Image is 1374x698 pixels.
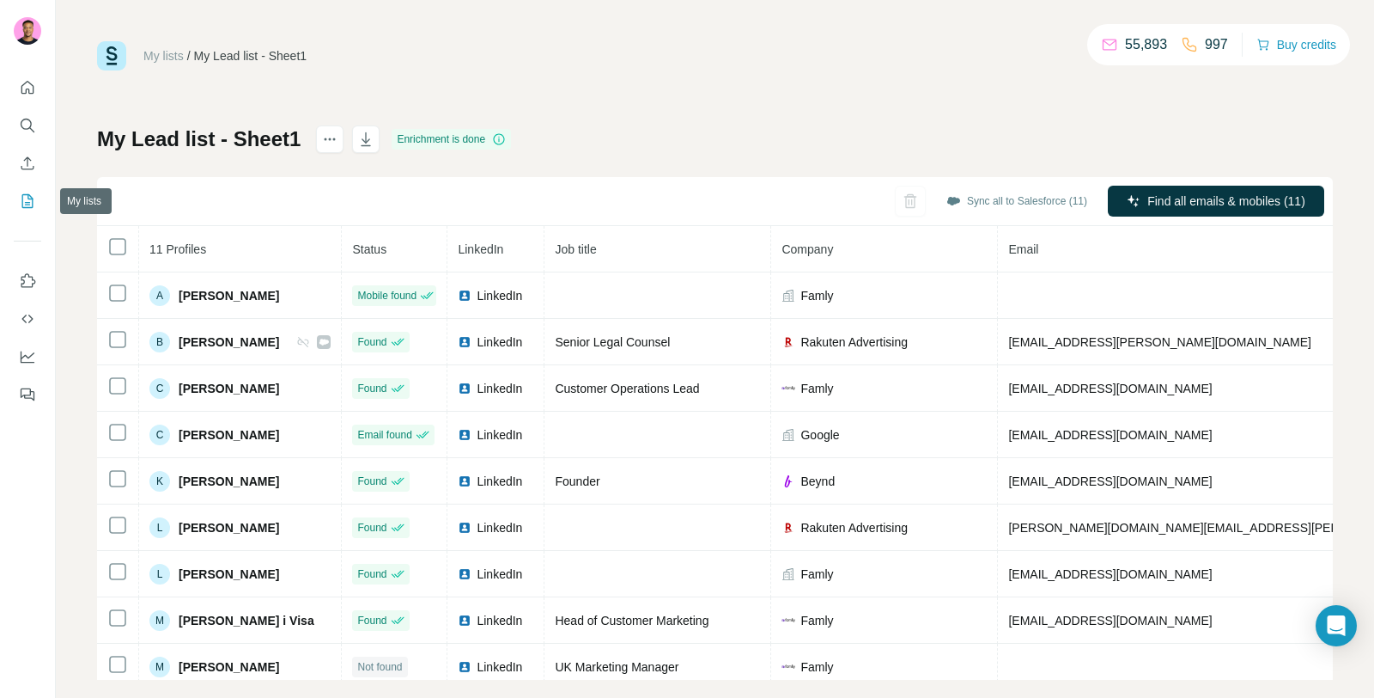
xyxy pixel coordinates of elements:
[357,288,416,303] span: Mobile found
[179,334,279,351] span: [PERSON_NAME]
[555,475,599,488] span: Founder
[179,287,279,304] span: [PERSON_NAME]
[149,564,170,585] div: L
[555,382,699,395] span: Customer Operations Lead
[194,47,307,64] div: My Lead list - Sheet1
[800,473,835,490] span: Beynd
[800,287,833,304] span: Famly
[555,614,708,628] span: Head of Customer Marketing
[14,379,41,410] button: Feedback
[781,242,833,256] span: Company
[781,475,795,488] img: company-logo
[458,614,471,628] img: LinkedIn logo
[1008,475,1212,488] span: [EMAIL_ADDRESS][DOMAIN_NAME]
[458,475,471,488] img: LinkedIn logo
[149,610,170,631] div: M
[179,473,279,490] span: [PERSON_NAME]
[143,49,184,63] a: My lists
[934,188,1099,214] button: Sync all to Salesforce (11)
[555,660,678,674] span: UK Marketing Manager
[14,341,41,372] button: Dashboard
[458,567,471,581] img: LinkedIn logo
[1125,34,1167,55] p: 55,893
[781,335,795,349] img: company-logo
[1256,33,1336,57] button: Buy credits
[149,517,170,538] div: L
[800,612,833,629] span: Famly
[477,658,522,676] span: LinkedIn
[458,521,471,535] img: LinkedIn logo
[14,266,41,297] button: Use Surfe on LinkedIn
[458,335,471,349] img: LinkedIn logo
[477,519,522,536] span: LinkedIn
[392,129,511,150] div: Enrichment is done
[14,303,41,334] button: Use Surfe API
[477,287,522,304] span: LinkedIn
[800,426,839,444] span: Google
[149,332,170,352] div: B
[357,381,386,396] span: Found
[800,380,833,397] span: Famly
[179,426,279,444] span: [PERSON_NAME]
[458,428,471,442] img: LinkedIn logo
[458,242,503,256] span: LinkedIn
[1316,605,1357,646] div: Open Intercom Messenger
[149,657,170,677] div: M
[1008,382,1212,395] span: [EMAIL_ADDRESS][DOMAIN_NAME]
[357,520,386,536] span: Found
[555,242,596,256] span: Job title
[1008,567,1212,581] span: [EMAIL_ADDRESS][DOMAIN_NAME]
[1147,193,1305,210] span: Find all emails & mobiles (11)
[179,658,279,676] span: [PERSON_NAME]
[458,382,471,395] img: LinkedIn logo
[477,566,522,583] span: LinkedIn
[1008,614,1212,628] span: [EMAIL_ADDRESS][DOMAIN_NAME]
[357,659,402,675] span: Not found
[14,17,41,45] img: Avatar
[179,612,314,629] span: [PERSON_NAME] i Visa
[555,335,670,349] span: Senior Legal Counsel
[97,126,301,153] h1: My Lead list - Sheet1
[357,427,411,443] span: Email found
[97,41,126,70] img: Surfe Logo
[477,426,522,444] span: LinkedIn
[800,334,908,351] span: Rakuten Advertising
[1008,428,1212,442] span: [EMAIL_ADDRESS][DOMAIN_NAME]
[149,425,170,445] div: C
[477,612,522,629] span: LinkedIn
[187,47,191,64] li: /
[357,334,386,350] span: Found
[477,380,522,397] span: LinkedIn
[1205,34,1228,55] p: 997
[14,110,41,141] button: Search
[458,660,471,674] img: LinkedIn logo
[800,566,833,583] span: Famly
[149,471,170,492] div: K
[149,242,206,256] span: 11 Profiles
[1108,186,1324,217] button: Find all emails & mobiles (11)
[1008,335,1310,349] span: [EMAIL_ADDRESS][PERSON_NAME][DOMAIN_NAME]
[800,658,833,676] span: Famly
[357,613,386,628] span: Found
[14,186,41,217] button: My lists
[179,566,279,583] span: [PERSON_NAME]
[781,664,795,669] img: company-logo
[149,378,170,399] div: C
[458,289,471,303] img: LinkedIn logo
[357,566,386,582] span: Found
[179,380,279,397] span: [PERSON_NAME]
[352,242,386,256] span: Status
[477,473,522,490] span: LinkedIn
[179,519,279,536] span: [PERSON_NAME]
[357,474,386,489] span: Found
[781,521,795,535] img: company-logo
[14,148,41,179] button: Enrich CSV
[149,285,170,306] div: A
[316,126,343,153] button: actions
[1008,242,1038,256] span: Email
[781,386,795,390] img: company-logo
[800,519,908,536] span: Rakuten Advertising
[14,72,41,103] button: Quick start
[781,618,795,622] img: company-logo
[477,334,522,351] span: LinkedIn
